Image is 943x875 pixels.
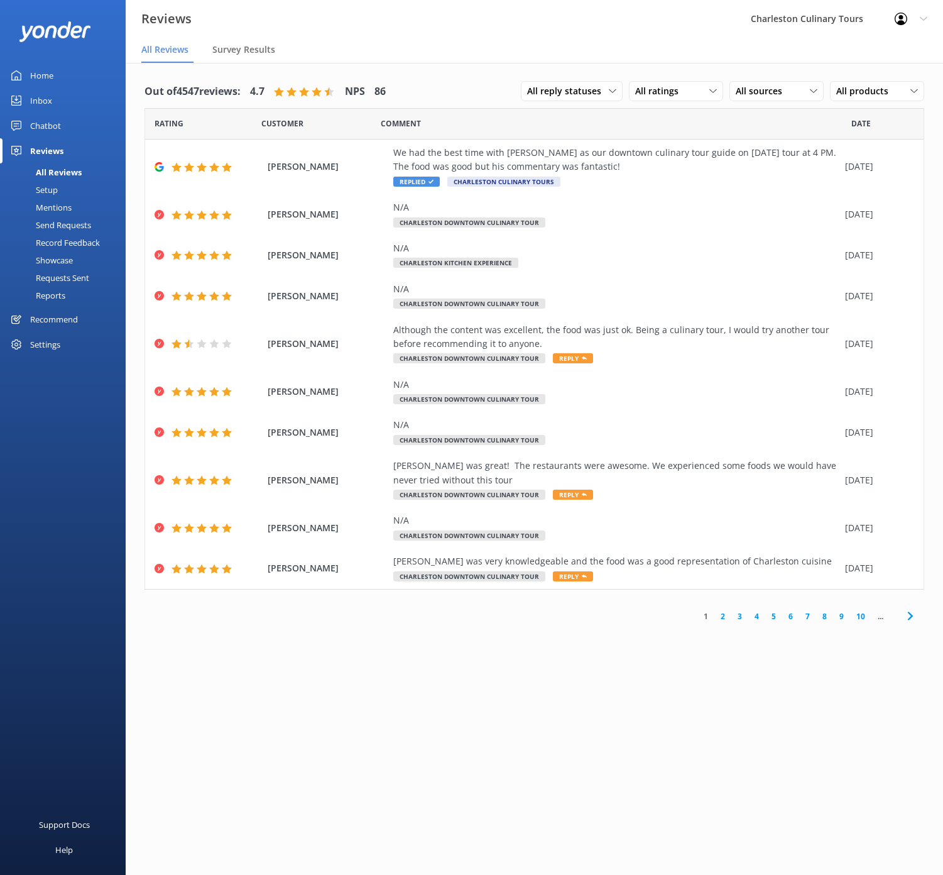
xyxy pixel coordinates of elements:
div: [PERSON_NAME] was great! The restaurants were awesome. We experienced some foods we would have ne... [393,459,839,487]
span: Survey Results [212,43,275,56]
span: Question [381,118,421,129]
a: 2 [714,610,731,622]
span: Charleston Downtown Culinary Tour [393,299,545,309]
h4: 86 [374,84,386,100]
span: [PERSON_NAME] [268,337,387,351]
a: All Reviews [8,163,126,181]
span: [PERSON_NAME] [268,207,387,221]
span: [PERSON_NAME] [268,426,387,439]
div: Settings [30,332,60,357]
span: Charleston Downtown Culinary Tour [393,394,545,404]
div: Reports [8,287,65,304]
div: Chatbot [30,113,61,138]
div: [DATE] [845,160,908,173]
span: Date [261,118,303,129]
div: Inbox [30,88,52,113]
div: [DATE] [845,337,908,351]
span: Reply [553,571,593,581]
span: Charleston Culinary Tours [447,177,560,187]
div: All Reviews [8,163,82,181]
span: Replied [393,177,440,187]
span: All reply statuses [527,84,609,98]
span: Charleston Downtown Culinary Tour [393,531,545,541]
div: [DATE] [845,561,908,575]
a: 6 [782,610,799,622]
div: Mentions [8,199,72,216]
span: Reply [553,353,593,363]
a: Send Requests [8,216,126,234]
a: 4 [748,610,765,622]
div: Although the content was excellent, the food was just ok. Being a culinary tour, I would try anot... [393,323,839,351]
span: ... [871,610,890,622]
div: [DATE] [845,426,908,439]
span: [PERSON_NAME] [268,473,387,487]
a: Record Feedback [8,234,126,251]
div: N/A [393,201,839,214]
div: [DATE] [845,289,908,303]
a: 10 [850,610,871,622]
a: Requests Sent [8,269,126,287]
img: yonder-white-logo.png [19,21,91,42]
a: 8 [816,610,833,622]
a: 1 [697,610,714,622]
span: [PERSON_NAME] [268,561,387,575]
span: Date [851,118,871,129]
div: Reviews [30,138,63,163]
div: [DATE] [845,207,908,221]
div: N/A [393,378,839,392]
span: Charleston Downtown Culinary Tour [393,435,545,445]
div: [DATE] [845,521,908,535]
span: [PERSON_NAME] [268,521,387,535]
div: N/A [393,418,839,432]
span: Date [155,118,183,129]
span: All products [836,84,896,98]
span: All sources [736,84,790,98]
span: Charleston Downtown Culinary Tour [393,353,545,363]
span: All Reviews [141,43,188,56]
a: Showcase [8,251,126,269]
span: All ratings [635,84,686,98]
div: Showcase [8,251,73,269]
div: [PERSON_NAME] was very knowledgeable and the food was a good representation of Charleston cuisine [393,554,839,568]
h4: NPS [345,84,365,100]
span: [PERSON_NAME] [268,385,387,399]
span: [PERSON_NAME] [268,289,387,303]
a: 9 [833,610,850,622]
span: Reply [553,490,593,500]
h3: Reviews [141,9,192,29]
a: Reports [8,287,126,304]
div: [DATE] [845,248,908,262]
span: [PERSON_NAME] [268,160,387,173]
div: N/A [393,241,839,255]
div: N/A [393,514,839,527]
div: Record Feedback [8,234,100,251]
a: Setup [8,181,126,199]
a: 5 [765,610,782,622]
div: Setup [8,181,58,199]
div: Recommend [30,307,78,332]
div: Requests Sent [8,269,89,287]
div: Home [30,63,53,88]
div: Support Docs [39,812,90,837]
a: 7 [799,610,816,622]
div: [DATE] [845,385,908,399]
span: Charleston Downtown Culinary Tour [393,490,545,500]
a: 3 [731,610,748,622]
div: Help [55,837,73,862]
span: Charleston Downtown Culinary Tour [393,217,545,228]
a: Mentions [8,199,126,216]
div: N/A [393,282,839,296]
div: We had the best time with [PERSON_NAME] as our downtown culinary tour guide on [DATE] tour at 4 P... [393,146,839,174]
h4: Out of 4547 reviews: [144,84,241,100]
span: Charleston Kitchen Experience [393,258,518,268]
div: [DATE] [845,473,908,487]
span: [PERSON_NAME] [268,248,387,262]
span: Charleston Downtown Culinary Tour [393,571,545,581]
div: Send Requests [8,216,91,234]
h4: 4.7 [250,84,264,100]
